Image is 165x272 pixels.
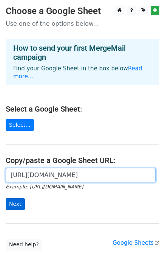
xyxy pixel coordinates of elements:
small: Example: [URL][DOMAIN_NAME] [6,184,83,190]
iframe: Chat Widget [127,236,165,272]
h4: How to send your first MergeMail campaign [13,44,152,62]
h3: Choose a Google Sheet [6,6,159,17]
input: Paste your Google Sheet URL here [6,168,156,182]
p: Find your Google Sheet in the box below [13,65,152,81]
h4: Select a Google Sheet: [6,104,159,113]
a: Read more... [13,65,142,80]
div: Widget de chat [127,236,165,272]
h4: Copy/paste a Google Sheet URL: [6,156,159,165]
a: Need help? [6,239,42,250]
a: Google Sheets [113,239,159,246]
a: Select... [6,119,34,131]
input: Next [6,198,25,210]
p: Use one of the options below... [6,20,159,28]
